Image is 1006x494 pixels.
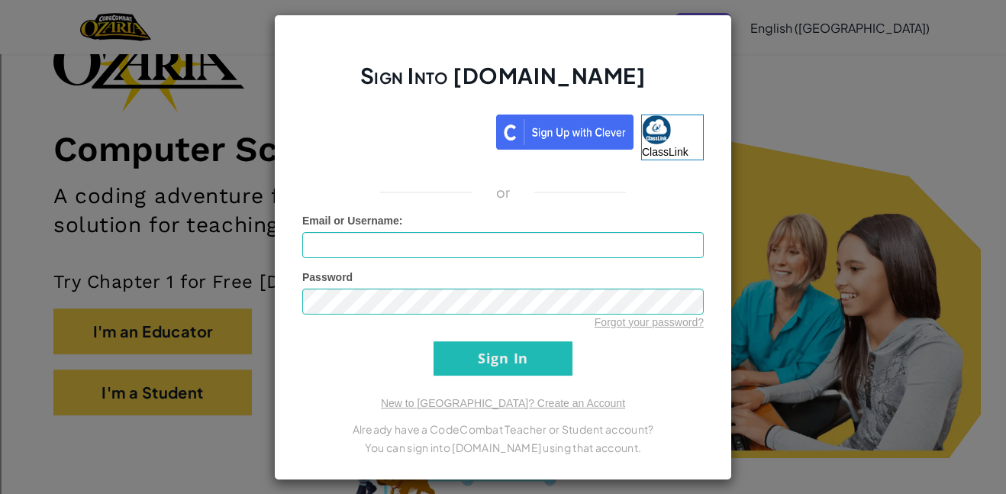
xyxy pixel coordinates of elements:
div: Sort New > Old [6,20,1000,34]
img: classlink-logo-small.png [642,115,671,144]
div: Move To ... [6,34,1000,47]
span: ClassLink [642,146,688,158]
label: : [302,213,403,228]
div: Rename [6,89,1000,102]
span: Password [302,271,353,283]
a: Forgot your password? [595,316,704,328]
span: Email or Username [302,215,399,227]
p: You can sign into [DOMAIN_NAME] using that account. [302,438,704,457]
div: Options [6,61,1000,75]
div: Move To ... [6,102,1000,116]
div: Sign out [6,75,1000,89]
div: Delete [6,47,1000,61]
p: Already have a CodeCombat Teacher or Student account? [302,420,704,438]
a: New to [GEOGRAPHIC_DATA]? Create an Account [381,397,625,409]
img: clever_sso_button@2x.png [496,115,634,150]
h2: Sign Into [DOMAIN_NAME] [302,61,704,105]
iframe: Sign in with Google Button [295,113,496,147]
input: Sign In [434,341,572,376]
div: Sort A > Z [6,6,1000,20]
p: or [496,183,511,202]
